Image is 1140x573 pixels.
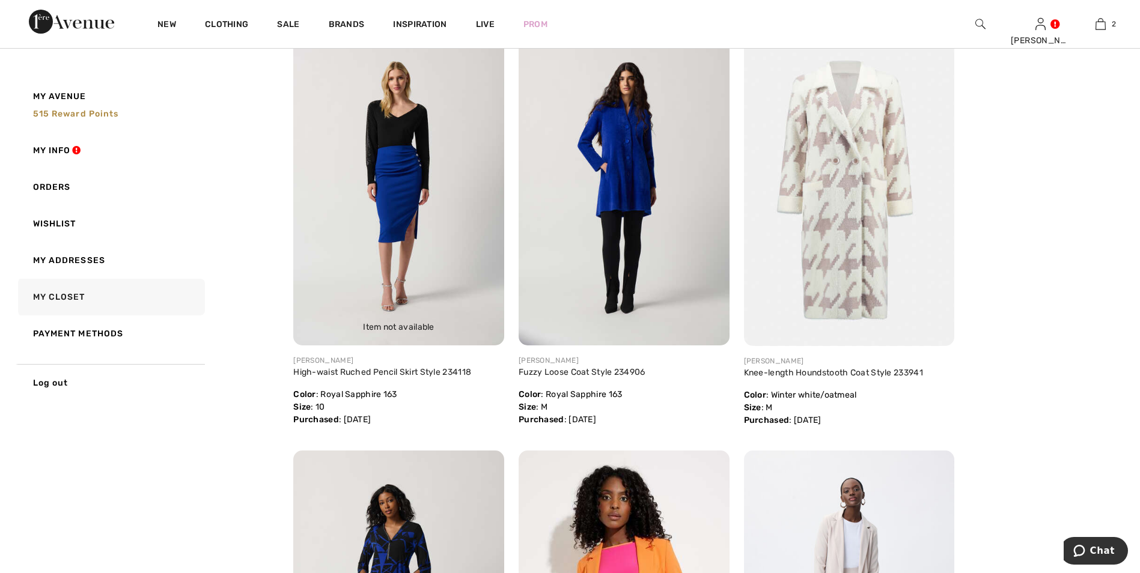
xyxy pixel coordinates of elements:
[519,367,645,377] a: Fuzzy Loose Coat Style 234906
[519,30,730,345] img: joseph-ribkoff-outerwear-royal-sapphire-163_2349061_a6ec_search.jpg
[519,389,541,399] span: Color
[16,205,205,242] a: Wishlist
[1112,19,1116,29] span: 2
[1096,17,1106,31] img: My Bag
[1035,17,1046,31] img: My Info
[33,109,119,119] span: 515 Reward points
[744,366,955,426] div: : Winter white/oatmeal : M : [DATE]
[302,318,495,336] div: Item not available
[157,19,176,32] a: New
[16,315,205,352] a: Payment Methods
[293,414,339,425] span: Purchased
[329,19,365,32] a: Brands
[16,364,205,401] a: Log out
[744,356,955,366] div: [PERSON_NAME]
[1011,34,1070,47] div: [PERSON_NAME]
[293,366,504,426] div: : Royal Sapphire 163 : 10 : [DATE]
[293,30,504,345] img: joseph-ribkoff-skirts-royal-sapphire-163_234118a1_1624_search.jpg
[16,132,205,169] a: My Info
[293,389,316,399] span: Color
[744,415,790,425] span: Purchased
[293,355,504,366] div: [PERSON_NAME]
[519,402,536,412] span: Size
[16,169,205,205] a: Orders
[277,19,299,32] a: Sale
[16,242,205,279] a: My Addresses
[293,402,311,412] span: Size
[744,402,761,413] span: Size
[975,17,986,31] img: search the website
[29,10,114,34] img: 1ère Avenue
[476,18,495,31] a: Live
[1064,537,1128,567] iframe: Opens a widget where you can chat to one of our agents
[293,367,471,377] a: High-waist Ruched Pencil Skirt Style 234118
[519,414,564,425] span: Purchased
[519,366,730,426] div: : Royal Sapphire 163 : M : [DATE]
[205,19,248,32] a: Clothing
[393,19,447,32] span: Inspiration
[744,368,923,378] a: Knee-length Houndstooth Coat Style 233941
[744,390,767,400] span: Color
[744,30,955,346] img: joseph-ribkoff-outerwear-winter-white-oatmeal_2339411_6edd_search.jpg
[33,90,87,103] span: My Avenue
[1035,18,1046,29] a: Sign In
[523,18,547,31] a: Prom
[1071,17,1130,31] a: 2
[519,355,730,366] div: [PERSON_NAME]
[16,279,205,315] a: My Closet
